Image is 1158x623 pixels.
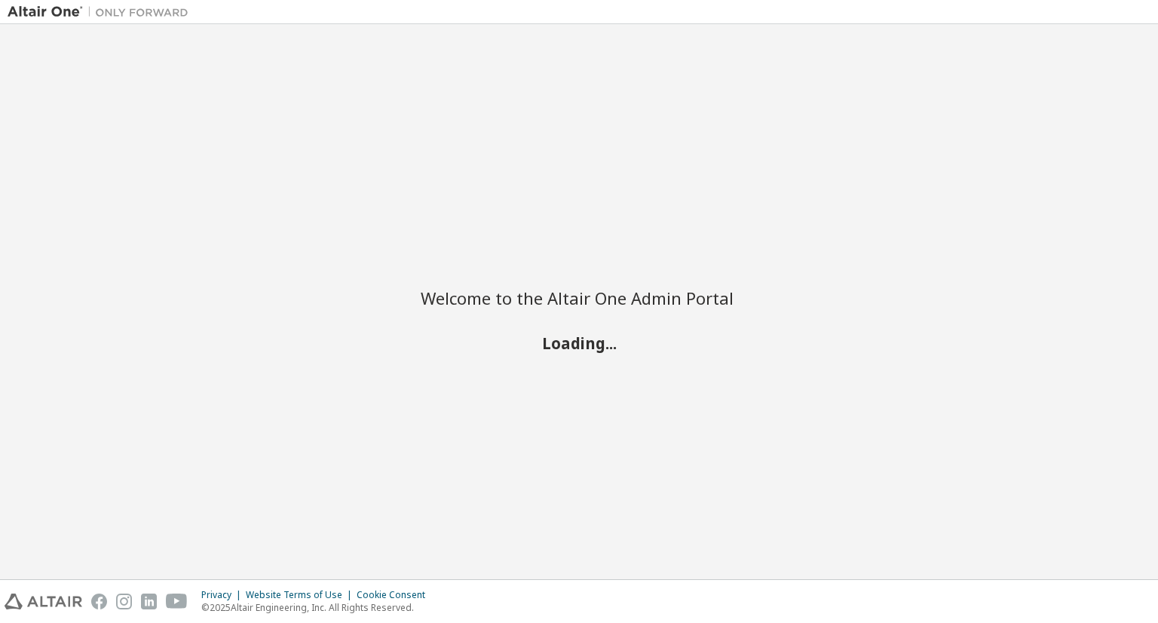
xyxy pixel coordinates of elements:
[421,333,737,353] h2: Loading...
[201,589,246,601] div: Privacy
[8,5,196,20] img: Altair One
[91,594,107,609] img: facebook.svg
[116,594,132,609] img: instagram.svg
[5,594,82,609] img: altair_logo.svg
[357,589,434,601] div: Cookie Consent
[421,287,737,308] h2: Welcome to the Altair One Admin Portal
[201,601,434,614] p: © 2025 Altair Engineering, Inc. All Rights Reserved.
[246,589,357,601] div: Website Terms of Use
[141,594,157,609] img: linkedin.svg
[166,594,188,609] img: youtube.svg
